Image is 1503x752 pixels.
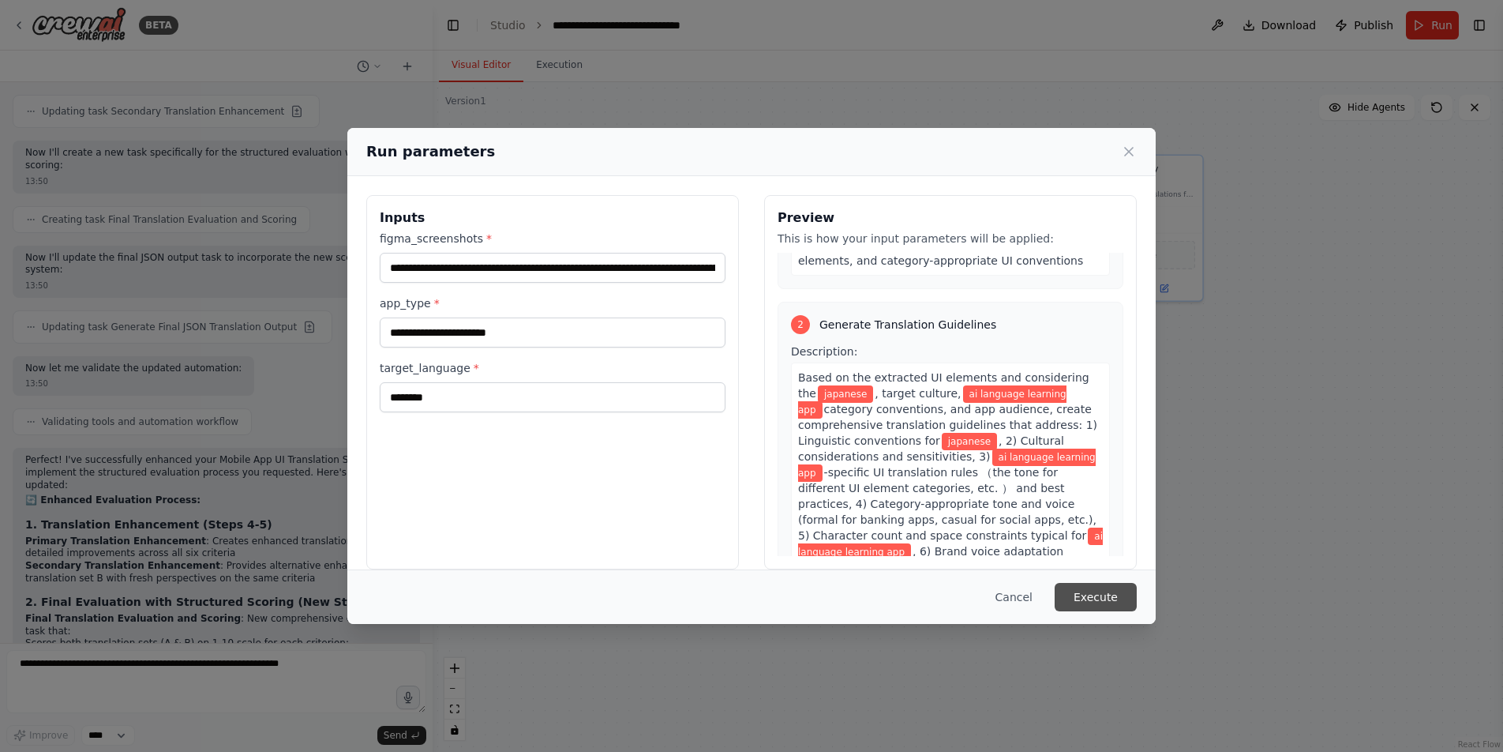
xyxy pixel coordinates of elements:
[798,385,1066,419] span: Variable: app_type
[798,434,1064,463] span: , 2) Cultural considerations and sensitivities, 3)
[983,583,1045,611] button: Cancel
[1055,583,1137,611] button: Execute
[380,295,725,311] label: app_type
[942,433,997,450] span: Variable: target_language
[380,360,725,376] label: target_language
[818,385,873,403] span: Variable: target_language
[380,231,725,246] label: figma_screenshots
[798,403,1097,447] span: category conventions, and app audience, create comprehensive translation guidelines that address:...
[798,528,1103,561] span: Variable: app_type
[819,317,996,333] span: Generate Translation Guidelines
[798,449,1096,482] span: Variable: app_type
[791,315,810,334] div: 2
[380,209,725,227] h3: Inputs
[875,387,961,400] span: , target culture,
[791,345,857,358] span: Description:
[366,141,495,163] h2: Run parameters
[798,545,1063,573] span: , 6) Brand voice adaptation within
[778,209,1123,227] h3: Preview
[798,466,1096,542] span: -specific UI translation rules （the tone for different UI element categories, etc. ） and best pra...
[798,223,1085,267] span: -specific analysis including user interaction patterns, business-critical elements, and category-...
[798,371,1089,400] span: Based on the extracted UI elements and considering the
[778,231,1123,246] p: This is how your input parameters will be applied:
